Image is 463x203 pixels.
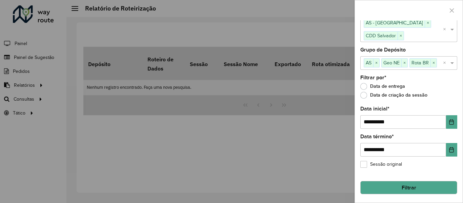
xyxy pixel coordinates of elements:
span: × [425,19,431,27]
font: Grupo de Depósito [360,47,406,53]
span: × [430,59,437,67]
span: Clear all [443,25,449,34]
font: Data término [360,134,392,139]
font: Data de criação da sessão [370,92,427,98]
span: × [398,32,404,40]
button: Escolha a data [446,143,457,157]
font: Data inicial [360,106,387,111]
font: Data de entrega [370,83,405,89]
button: Escolha a data [446,115,457,129]
font: Filtrar por [360,75,384,80]
span: AS [364,59,373,67]
button: Filtrar [360,181,457,195]
font: Sessão original [370,162,402,167]
span: Rota BR [410,59,430,67]
span: Clear all [443,59,449,67]
span: Geo NE [382,59,401,67]
span: CDD Salvador [364,32,398,40]
span: AS - [GEOGRAPHIC_DATA] [364,19,425,27]
span: × [373,59,379,67]
font: Filtrar [402,185,416,190]
span: × [401,59,407,67]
